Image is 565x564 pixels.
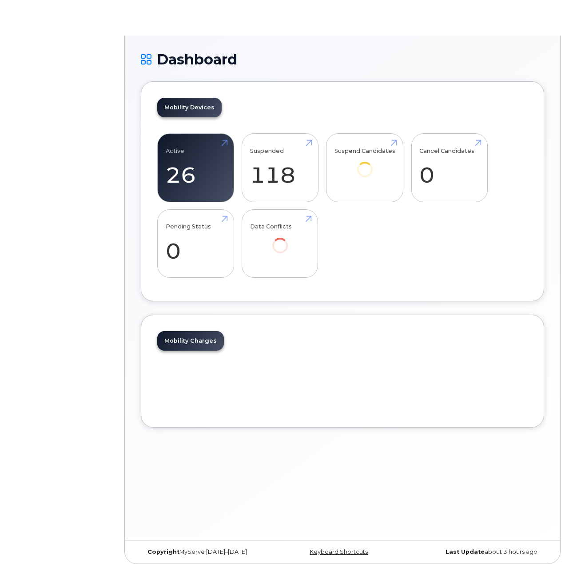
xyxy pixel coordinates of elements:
[250,139,310,197] a: Suspended 118
[310,548,368,555] a: Keyboard Shortcuts
[141,548,275,556] div: MyServe [DATE]–[DATE]
[410,548,544,556] div: about 3 hours ago
[157,331,224,351] a: Mobility Charges
[334,139,395,190] a: Suspend Candidates
[166,139,226,197] a: Active 26
[141,52,544,67] h1: Dashboard
[250,214,310,265] a: Data Conflicts
[166,214,226,273] a: Pending Status 0
[446,548,485,555] strong: Last Update
[147,548,179,555] strong: Copyright
[157,98,222,117] a: Mobility Devices
[419,139,479,197] a: Cancel Candidates 0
